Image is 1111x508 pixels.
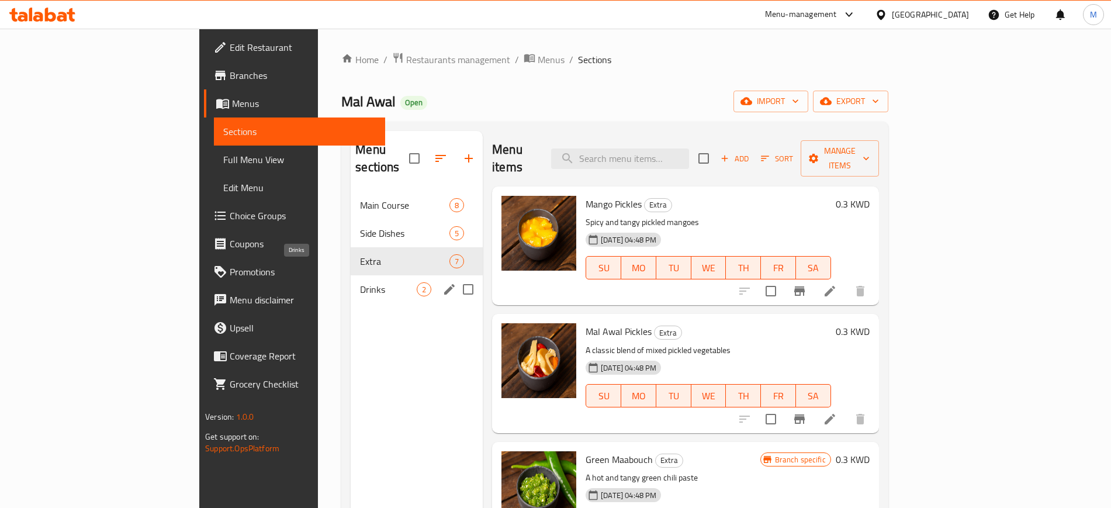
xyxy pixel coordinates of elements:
[230,377,375,391] span: Grocery Checklist
[586,451,653,468] span: Green Maabouch
[743,94,799,109] span: import
[551,148,689,169] input: search
[450,200,463,211] span: 8
[645,198,672,212] span: Extra
[716,150,753,168] span: Add item
[360,282,417,296] span: Drinks
[450,228,463,239] span: 5
[655,326,681,340] span: Extra
[716,150,753,168] button: Add
[836,323,870,340] h6: 0.3 KWD
[383,53,387,67] li: /
[417,284,431,295] span: 2
[524,52,565,67] a: Menus
[230,209,375,223] span: Choice Groups
[204,370,385,398] a: Grocery Checklist
[449,254,464,268] div: items
[761,256,796,279] button: FR
[586,343,831,358] p: A classic blend of mixed pickled vegetables
[801,140,879,177] button: Manage items
[360,226,449,240] span: Side Dishes
[731,260,756,277] span: TH
[236,409,254,424] span: 1.0.0
[801,388,826,405] span: SA
[892,8,969,21] div: [GEOGRAPHIC_DATA]
[621,384,656,407] button: MO
[810,144,870,173] span: Manage items
[214,118,385,146] a: Sections
[230,68,375,82] span: Branches
[450,256,463,267] span: 7
[836,451,870,468] h6: 0.3 KWD
[441,281,458,298] button: edit
[232,96,375,110] span: Menus
[661,388,687,405] span: TU
[822,94,879,109] span: export
[785,405,814,433] button: Branch-specific-item
[205,441,279,456] a: Support.OpsPlatform
[360,198,449,212] div: Main Course
[204,286,385,314] a: Menu disclaimer
[656,384,691,407] button: TU
[823,284,837,298] a: Edit menu item
[230,40,375,54] span: Edit Restaurant
[214,146,385,174] a: Full Menu View
[726,256,761,279] button: TH
[400,96,427,110] div: Open
[205,429,259,444] span: Get support on:
[578,53,611,67] span: Sections
[726,384,761,407] button: TH
[204,314,385,342] a: Upsell
[230,293,375,307] span: Menu disclaimer
[501,323,576,398] img: Mal Awal Pickles
[654,326,682,340] div: Extra
[351,219,483,247] div: Side Dishes5
[586,323,652,340] span: Mal Awal Pickles
[586,471,760,485] p: A hot and tangy green chili paste
[761,152,793,165] span: Sort
[230,349,375,363] span: Coverage Report
[626,388,652,405] span: MO
[230,265,375,279] span: Promotions
[813,91,888,112] button: export
[1090,8,1097,21] span: M
[785,277,814,305] button: Branch-specific-item
[341,52,888,67] nav: breadcrumb
[204,89,385,118] a: Menus
[801,260,826,277] span: SA
[796,256,831,279] button: SA
[766,260,791,277] span: FR
[596,362,661,374] span: [DATE] 04:48 PM
[501,196,576,271] img: Mango Pickles
[644,198,672,212] div: Extra
[223,181,375,195] span: Edit Menu
[691,384,726,407] button: WE
[406,53,510,67] span: Restaurants management
[586,256,621,279] button: SU
[846,277,874,305] button: delete
[836,196,870,212] h6: 0.3 KWD
[770,454,830,465] span: Branch specific
[731,388,756,405] span: TH
[691,146,716,171] span: Select section
[515,53,519,67] li: /
[417,282,431,296] div: items
[621,256,656,279] button: MO
[719,152,750,165] span: Add
[204,61,385,89] a: Branches
[455,144,483,172] button: Add section
[696,260,722,277] span: WE
[204,258,385,286] a: Promotions
[758,150,796,168] button: Sort
[591,388,617,405] span: SU
[823,412,837,426] a: Edit menu item
[759,279,783,303] span: Select to update
[569,53,573,67] li: /
[586,215,831,230] p: Spicy and tangy pickled mangoes
[449,198,464,212] div: items
[656,256,691,279] button: TU
[402,146,427,171] span: Select all sections
[733,91,808,112] button: import
[214,174,385,202] a: Edit Menu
